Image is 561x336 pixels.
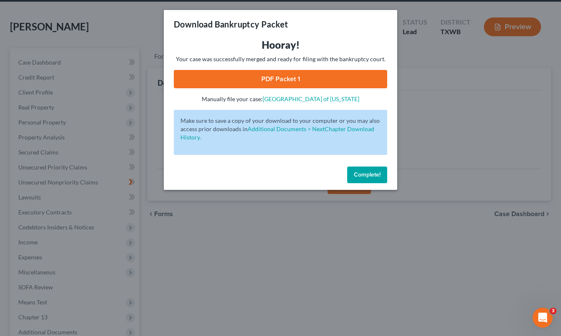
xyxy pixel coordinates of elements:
h3: Hooray! [174,38,387,52]
a: Additional Documents > NextChapter Download History. [180,125,374,141]
a: [GEOGRAPHIC_DATA] of [US_STATE] [263,95,359,102]
span: Complete! [354,171,381,178]
h3: Download Bankruptcy Packet [174,18,288,30]
a: PDF Packet 1 [174,70,387,88]
p: Make sure to save a copy of your download to your computer or you may also access prior downloads in [180,117,381,142]
iframe: Intercom live chat [533,308,553,328]
p: Your case was successfully merged and ready for filing with the bankruptcy court. [174,55,387,63]
span: 3 [550,308,556,314]
button: Complete! [347,167,387,183]
p: Manually file your case: [174,95,387,103]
